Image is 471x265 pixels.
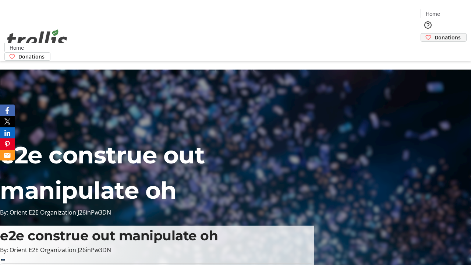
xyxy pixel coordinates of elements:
span: Donations [435,33,461,41]
a: Home [5,44,28,52]
span: Home [426,10,440,18]
a: Donations [4,52,50,61]
span: Home [10,44,24,52]
a: Home [421,10,445,18]
button: Help [421,18,435,32]
span: Donations [18,53,45,60]
button: Cart [421,42,435,56]
img: Orient E2E Organization J26inPw3DN's Logo [4,21,70,58]
a: Donations [421,33,467,42]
